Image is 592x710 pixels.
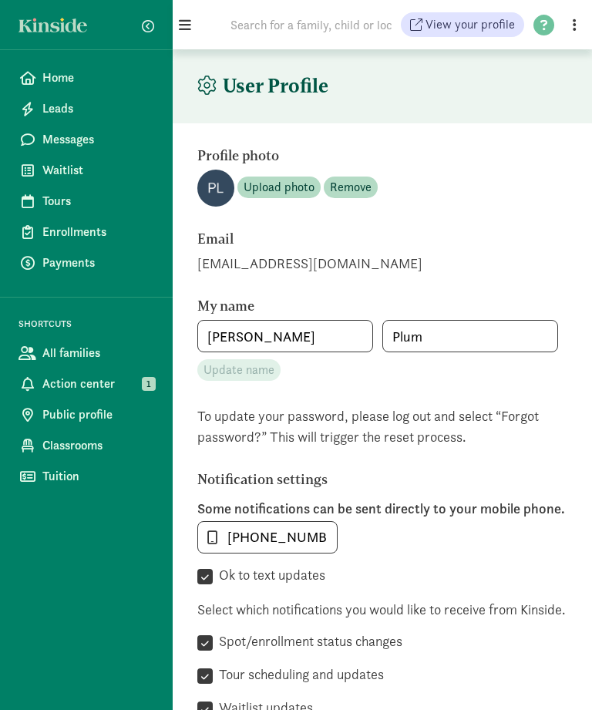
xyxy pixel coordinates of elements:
a: Enrollments [6,217,166,247]
a: Home [6,62,166,93]
a: Messages [6,124,166,155]
label: Spot/enrollment status changes [213,632,402,651]
a: Leads [6,93,166,124]
span: Tuition [42,467,154,486]
section: To update your password, please log out and select “Forgot password?” This will trigger the reset... [197,405,572,447]
button: Update name [197,359,281,381]
button: Remove [324,177,378,198]
span: All families [42,344,154,362]
span: Action center [42,375,154,393]
span: Public profile [42,405,154,424]
input: Search for a family, child or location [221,9,401,40]
a: Public profile [6,399,166,430]
button: Upload photo [237,177,321,198]
span: Waitlist [42,161,154,180]
h6: My name [197,298,572,314]
span: Home [42,69,154,87]
h6: Email [197,231,572,247]
label: Tour scheduling and updates [213,665,384,684]
label: Ok to text updates [213,566,325,584]
h6: Notification settings [197,472,572,487]
a: Tours [6,186,166,217]
span: Payments [42,254,154,272]
span: Leads [42,99,154,118]
h4: User Profile [197,74,328,99]
label: Some notifications can be sent directly to your mobile phone. [197,500,572,518]
div: [EMAIL_ADDRESS][DOMAIN_NAME] [197,253,572,274]
a: All families [6,338,166,368]
h6: Profile photo [197,148,572,163]
span: Messages [42,130,154,149]
a: Payments [6,247,166,278]
span: Classrooms [42,436,154,455]
span: Enrollments [42,223,154,241]
a: Classrooms [6,430,166,461]
input: Last name [383,321,557,352]
a: Tuition [6,461,166,492]
a: Waitlist [6,155,166,186]
input: First name [198,321,372,352]
a: Action center 1 [6,368,166,399]
span: Remove [330,178,372,197]
span: View your profile [425,15,515,34]
input: 555-555-5555 [198,522,337,553]
a: View your profile [401,12,524,37]
span: Update name [203,361,274,379]
div: Select which notifications you would like to receive from Kinside. [197,599,572,620]
span: Upload photo [244,178,314,197]
span: 1 [142,377,156,391]
span: Tours [42,192,154,210]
